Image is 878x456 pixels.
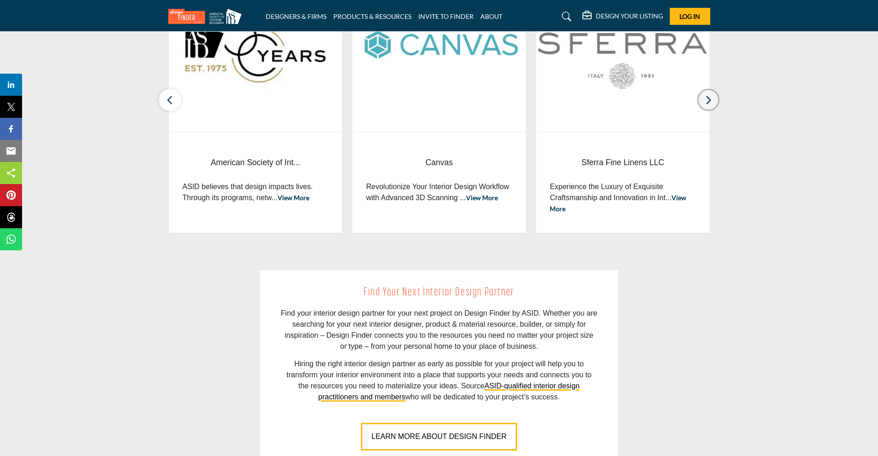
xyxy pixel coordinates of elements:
[182,150,329,175] span: American Society of Interior Designers
[418,12,473,20] a: INVITE TO FINDER
[281,358,598,403] p: Hiring the right interior design partner as early as possible for your project will help you to t...
[182,181,329,203] p: ASID believes that design impacts lives. Through its programs, netw...
[550,156,696,168] span: Sferra Fine Linens LLC
[366,156,512,168] span: Canvas
[553,9,577,24] a: Search
[596,12,663,20] h5: DESIGN YOUR LISTING
[266,12,326,20] a: DESIGNERS & FIRMS
[670,8,710,25] button: Log In
[366,150,512,175] a: Canvas
[281,308,598,352] p: Find your interior design partner for your next project on Design Finder by ASID. Whether you are...
[281,284,598,301] h2: Find Your Next Interior Design Partner
[182,156,329,168] span: American Society of Int...
[371,433,507,440] span: LEARN MORE ABOUT DESIGN FINDER
[550,194,686,213] a: View More
[182,150,329,175] a: American Society of Int...
[550,181,696,214] p: Experience the Luxury of Exquisite Craftsmanship and Innovation in Int...
[278,194,309,202] a: View More
[679,12,700,20] span: Log In
[168,9,246,24] img: Site Logo
[366,181,512,203] p: Revolutionize Your Interior Design Workflow with Advanced 3D Scanning ...
[550,150,696,175] a: Sferra Fine Linens LLC
[582,11,663,22] div: DESIGN YOUR LISTING
[480,12,502,20] a: ABOUT
[333,12,411,20] a: PRODUCTS & RESOURCES
[361,423,517,450] button: LEARN MORE ABOUT DESIGN FINDER
[466,194,498,202] a: View More
[318,382,580,401] a: ASID-qualified interior design practitioners and members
